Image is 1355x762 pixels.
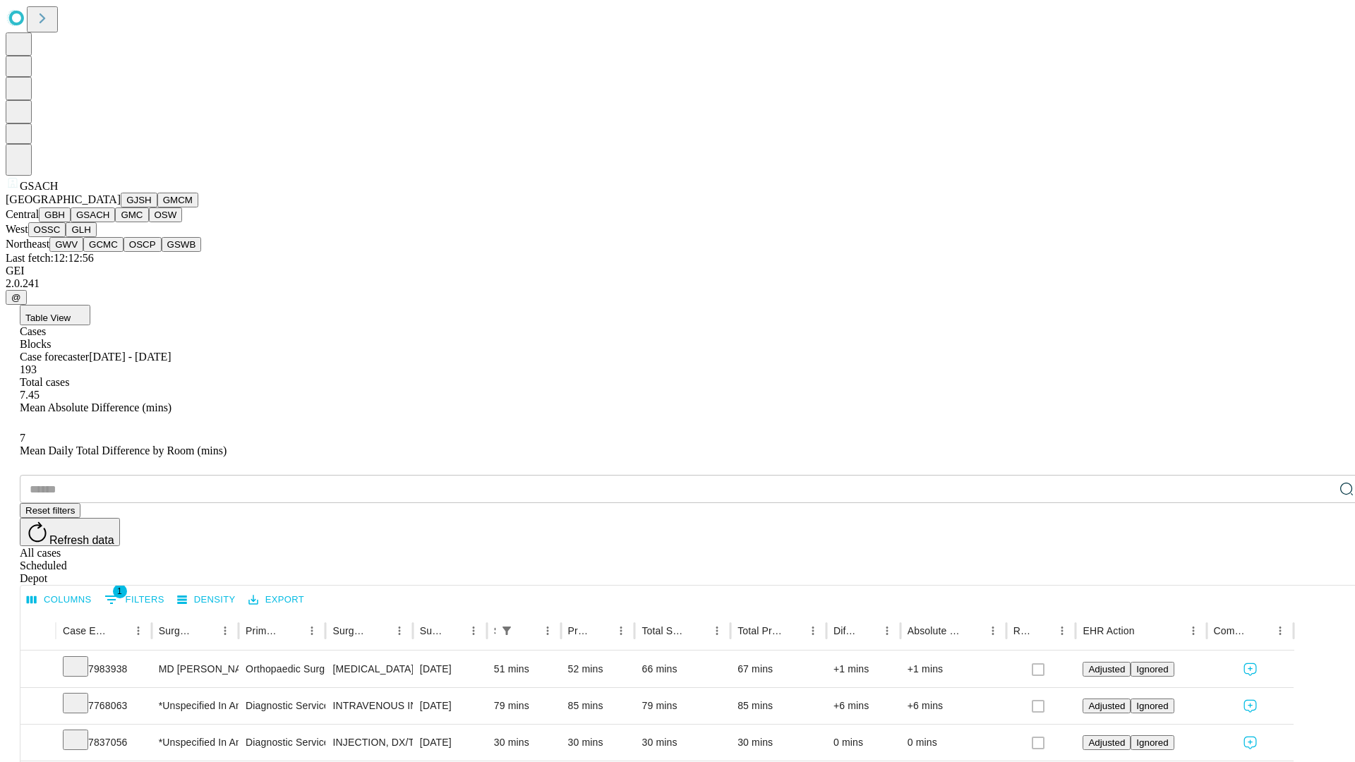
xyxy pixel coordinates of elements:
div: Scheduled In Room Duration [494,625,495,636]
button: Sort [783,621,803,641]
button: Sort [518,621,538,641]
button: Adjusted [1083,698,1131,713]
span: Ignored [1136,664,1168,675]
span: Adjusted [1088,737,1125,748]
span: Refresh data [49,534,114,546]
button: Sort [1136,621,1156,641]
span: Total cases [20,376,69,388]
button: Table View [20,305,90,325]
div: +1 mins [908,651,999,687]
button: Sort [109,621,128,641]
button: Adjusted [1083,735,1131,750]
button: Sort [857,621,877,641]
button: Refresh data [20,518,120,546]
button: OSSC [28,222,66,237]
button: GWV [49,237,83,252]
button: Sort [591,621,611,641]
button: Menu [707,621,727,641]
button: Sort [370,621,390,641]
div: 7768063 [63,688,145,724]
button: Ignored [1131,735,1174,750]
div: Diagnostic Service [246,688,318,724]
div: 30 mins [494,725,554,761]
div: 30 mins [642,725,723,761]
span: Central [6,208,39,220]
div: 67 mins [737,651,819,687]
button: Menu [877,621,897,641]
div: Absolute Difference [908,625,962,636]
div: 30 mins [568,725,628,761]
div: Surgeon Name [159,625,194,636]
div: 30 mins [737,725,819,761]
button: Select columns [23,589,95,611]
button: Sort [282,621,302,641]
div: Surgery Date [420,625,442,636]
span: [DATE] - [DATE] [89,351,171,363]
button: GSACH [71,207,115,222]
div: 7837056 [63,725,145,761]
button: Menu [128,621,148,641]
button: Adjusted [1083,662,1131,677]
div: [DATE] [420,688,480,724]
span: Case forecaster [20,351,89,363]
div: [DATE] [420,651,480,687]
button: OSW [149,207,183,222]
button: GMC [115,207,148,222]
div: 2.0.241 [6,277,1349,290]
div: 0 mins [908,725,999,761]
span: GSACH [20,180,58,192]
button: Sort [1251,621,1270,641]
span: Adjusted [1088,664,1125,675]
span: Last fetch: 12:12:56 [6,252,94,264]
button: GJSH [121,193,157,207]
span: 7 [20,432,25,444]
div: GEI [6,265,1349,277]
button: GMCM [157,193,198,207]
div: 51 mins [494,651,554,687]
div: Total Scheduled Duration [642,625,686,636]
button: Reset filters [20,503,80,518]
span: Northeast [6,238,49,250]
span: Reset filters [25,505,75,516]
button: Menu [1270,621,1290,641]
div: 7983938 [63,651,145,687]
div: Difference [833,625,856,636]
button: Show filters [101,588,168,611]
div: +1 mins [833,651,893,687]
div: 1 active filter [497,621,517,641]
button: Menu [611,621,631,641]
span: Table View [25,313,71,323]
button: Expand [28,694,49,719]
button: GLH [66,222,96,237]
span: [GEOGRAPHIC_DATA] [6,193,121,205]
div: Total Predicted Duration [737,625,782,636]
button: @ [6,290,27,305]
button: OSCP [124,237,162,252]
button: Density [174,589,239,611]
button: Export [245,589,308,611]
span: Mean Absolute Difference (mins) [20,401,171,413]
div: 52 mins [568,651,628,687]
div: INTRAVENOUS INFUSION, FOR THERAPY, PROPHYLAXIS, OR DIAGNOSIS; INITIAL, UP TO 1 HOUR [332,688,405,724]
div: Primary Service [246,625,281,636]
div: 66 mins [642,651,723,687]
div: Comments [1214,625,1249,636]
span: 193 [20,363,37,375]
button: Menu [215,621,235,641]
button: Menu [1184,621,1203,641]
span: Mean Daily Total Difference by Room (mins) [20,445,227,456]
span: Ignored [1136,737,1168,748]
button: Expand [28,731,49,756]
div: MD [PERSON_NAME] [159,651,231,687]
div: Case Epic Id [63,625,107,636]
div: Orthopaedic Surgery [246,651,318,687]
button: Menu [983,621,1003,641]
button: GSWB [162,237,202,252]
div: Resolved in EHR [1013,625,1032,636]
div: 79 mins [642,688,723,724]
div: Surgery Name [332,625,368,636]
button: Sort [963,621,983,641]
div: 0 mins [833,725,893,761]
button: Sort [195,621,215,641]
span: 7.45 [20,389,40,401]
